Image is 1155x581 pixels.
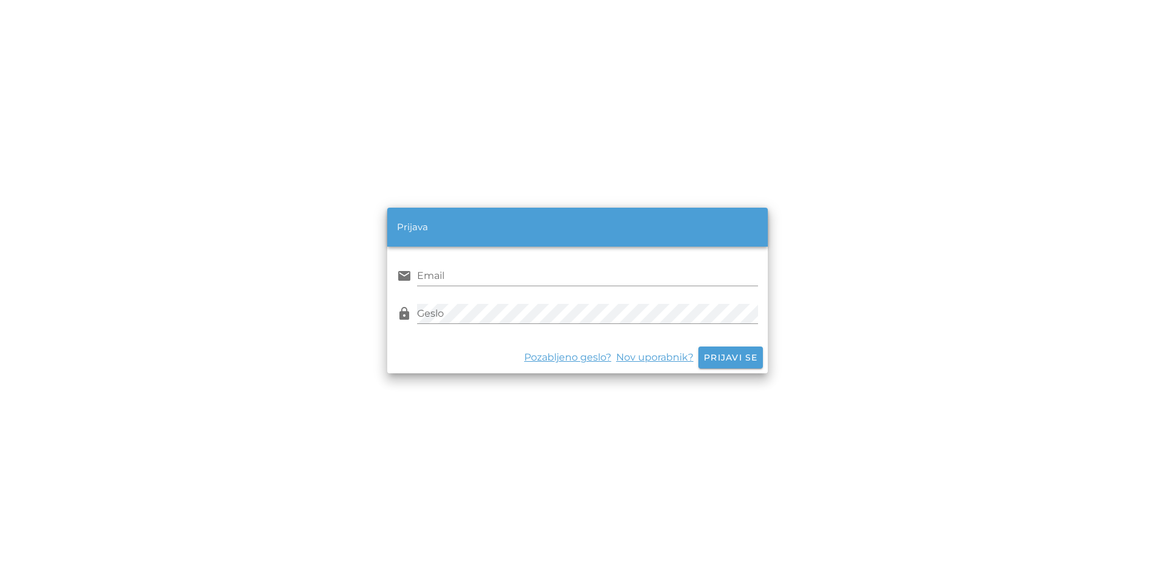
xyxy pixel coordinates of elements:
i: email [397,269,412,283]
a: Pozabljeno geslo? [524,350,616,365]
i: lock [397,306,412,321]
div: Prijava [397,220,428,234]
button: Prijavi se [698,347,763,368]
a: Nov uporabnik? [616,350,698,365]
span: Prijavi se [703,352,758,363]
